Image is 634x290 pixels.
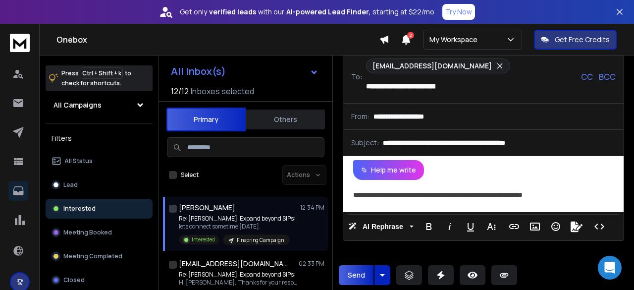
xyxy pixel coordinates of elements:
[546,217,565,236] button: Emoticons
[351,112,370,121] p: From:
[63,252,122,260] p: Meeting Completed
[56,34,379,46] h1: Onebox
[555,35,610,45] p: Get Free Credits
[598,256,622,280] div: Open Intercom Messenger
[526,217,544,236] button: Insert Image (Ctrl+P)
[581,71,593,83] p: CC
[46,151,153,171] button: All Status
[346,217,416,236] button: AI Rephrase
[420,217,438,236] button: Bold (Ctrl+B)
[351,72,362,82] p: To:
[191,85,254,97] h3: Inboxes selected
[246,109,325,130] button: Others
[10,34,30,52] img: logo
[179,223,295,231] p: lets connect sometime [DATE].
[179,215,295,223] p: Re: [PERSON_NAME], Expand beyond SIPs:
[179,271,298,279] p: Re: [PERSON_NAME], Expand beyond SIPs:
[163,61,326,81] button: All Inbox(s)
[81,67,123,79] span: Ctrl + Shift + k
[179,279,298,287] p: Hi [PERSON_NAME], Thanks for your response. Adding
[440,217,459,236] button: Italic (Ctrl+I)
[237,236,284,244] p: Finspring Campaign
[46,246,153,266] button: Meeting Completed
[63,181,78,189] p: Lead
[445,7,472,17] p: Try Now
[179,259,288,269] h1: [EMAIL_ADDRESS][DOMAIN_NAME] +1
[567,217,586,236] button: Signature
[61,68,131,88] p: Press to check for shortcuts.
[590,217,609,236] button: Code View
[286,7,370,17] strong: AI-powered Lead Finder,
[372,61,492,71] p: [EMAIL_ADDRESS][DOMAIN_NAME]
[339,265,373,285] button: Send
[179,203,235,213] h1: [PERSON_NAME]
[599,71,616,83] p: BCC
[353,160,424,180] button: Help me write
[63,276,85,284] p: Closed
[46,175,153,195] button: Lead
[46,223,153,242] button: Meeting Booked
[63,205,96,213] p: Interested
[192,236,215,243] p: Interested
[407,32,414,39] span: 2
[166,108,246,131] button: Primary
[361,223,405,231] span: AI Rephrase
[46,95,153,115] button: All Campaigns
[534,30,617,50] button: Get Free Credits
[300,204,324,212] p: 12:34 PM
[461,217,480,236] button: Underline (Ctrl+U)
[429,35,481,45] p: My Workspace
[64,157,93,165] p: All Status
[505,217,524,236] button: Insert Link (Ctrl+K)
[180,7,434,17] p: Get only with our starting at $22/mo
[171,66,226,76] h1: All Inbox(s)
[46,131,153,145] h3: Filters
[171,85,189,97] span: 12 / 12
[181,171,199,179] label: Select
[482,217,501,236] button: More Text
[63,229,112,236] p: Meeting Booked
[46,199,153,219] button: Interested
[299,260,324,268] p: 02:33 PM
[351,138,379,148] p: Subject:
[53,100,102,110] h1: All Campaigns
[46,270,153,290] button: Closed
[442,4,475,20] button: Try Now
[209,7,256,17] strong: verified leads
